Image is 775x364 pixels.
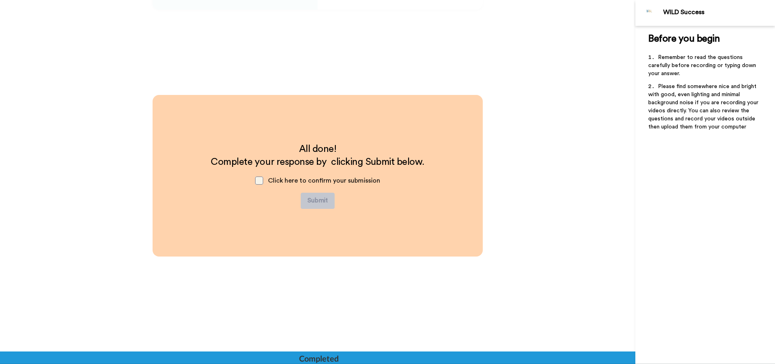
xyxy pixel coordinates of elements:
[299,353,338,364] div: Completed
[301,193,335,209] button: Submit
[648,84,760,130] span: Please find somewhere nice and bright with good, even lighting and minimal background noise if yo...
[663,8,775,16] div: WILD Success
[299,144,337,154] span: All done!
[648,55,758,76] span: Remember to read the questions carefully before recording or typing down your answer.
[648,34,720,44] span: Before you begin
[640,3,659,23] img: Profile Image
[211,157,424,167] span: Complete your response by clicking Submit below.
[268,177,380,184] span: Click here to confirm your submission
